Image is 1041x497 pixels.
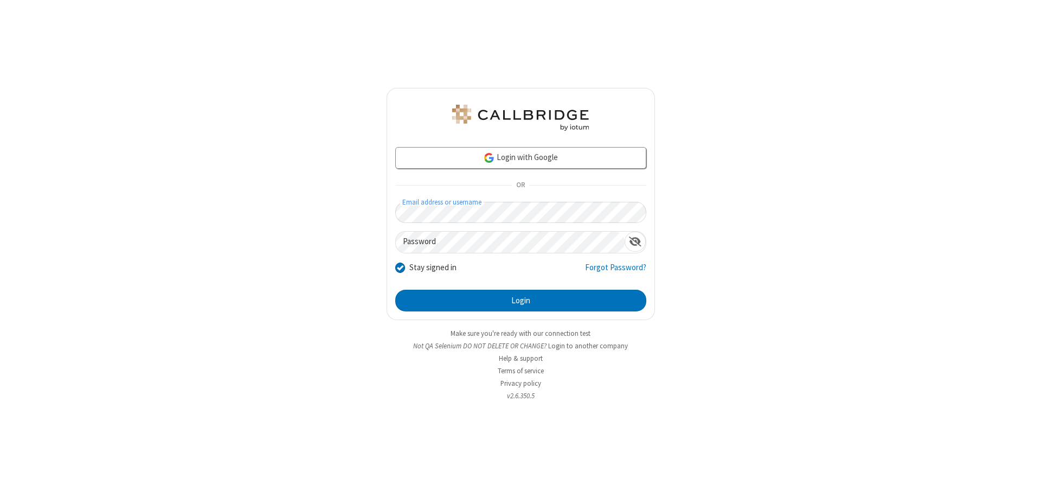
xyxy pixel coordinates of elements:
button: Login to another company [548,341,628,351]
a: Terms of service [498,366,544,375]
button: Login [395,290,646,311]
li: Not QA Selenium DO NOT DELETE OR CHANGE? [387,341,655,351]
a: Make sure you're ready with our connection test [451,329,590,338]
span: OR [512,178,529,193]
input: Password [396,232,625,253]
iframe: Chat [1014,469,1033,489]
li: v2.6.350.5 [387,391,655,401]
a: Privacy policy [500,379,541,388]
a: Forgot Password? [585,262,646,282]
a: Help & support [499,354,543,363]
a: Login with Google [395,147,646,169]
div: Show password [625,232,646,252]
img: google-icon.png [483,152,495,164]
input: Email address or username [395,202,646,223]
img: QA Selenium DO NOT DELETE OR CHANGE [450,105,591,131]
label: Stay signed in [409,262,457,274]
